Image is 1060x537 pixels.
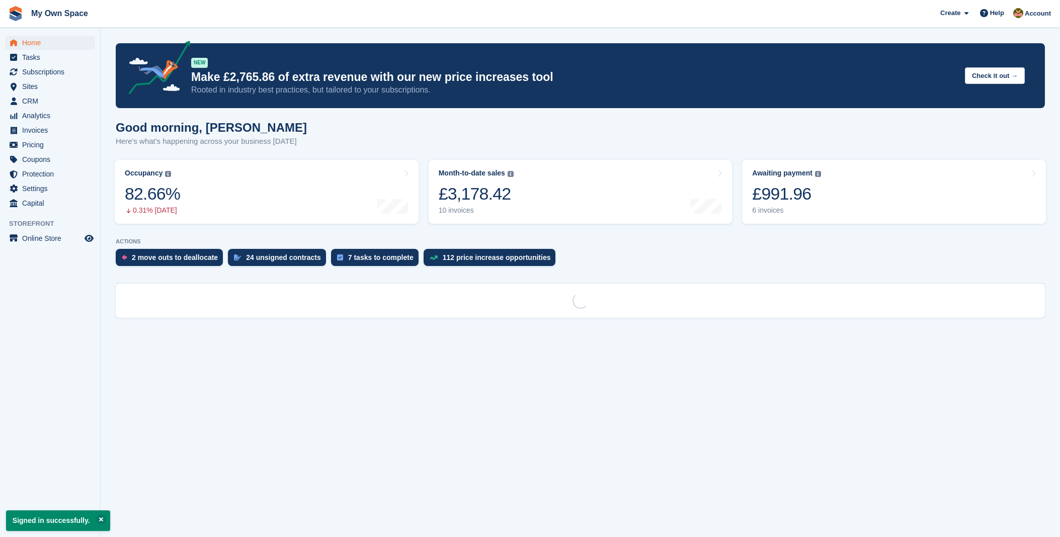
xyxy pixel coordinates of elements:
span: Home [22,36,83,50]
a: 112 price increase opportunities [424,249,561,271]
img: contract_signature_icon-13c848040528278c33f63329250d36e43548de30e8caae1d1a13099fd9432cc5.svg [234,254,241,260]
img: stora-icon-8386f47178a22dfd0bd8f6a31ec36ba5ce8667c1dd55bd0f319d3a0aa187defe.svg [8,6,23,21]
a: menu [5,123,95,137]
p: Rooted in industry best practices, but tailored to your subscriptions. [191,84,957,96]
span: Help [990,8,1004,18]
div: NEW [191,58,208,68]
button: Check it out → [965,67,1025,84]
img: price-adjustments-announcement-icon-8257ccfd72463d97f412b2fc003d46551f7dbcb40ab6d574587a9cd5c0d94... [120,41,191,98]
div: 0.31% [DATE] [125,206,180,215]
span: Create [940,8,960,18]
span: Invoices [22,123,83,137]
span: Online Store [22,231,83,245]
a: Preview store [83,232,95,244]
h1: Good morning, [PERSON_NAME] [116,121,307,134]
a: My Own Space [27,5,92,22]
a: menu [5,138,95,152]
a: menu [5,152,95,166]
a: menu [5,196,95,210]
div: 7 tasks to complete [348,253,414,261]
p: ACTIONS [116,238,1045,245]
div: £991.96 [752,184,821,204]
div: Awaiting payment [752,169,812,177]
span: Tasks [22,50,83,64]
p: Here's what's happening across your business [DATE] [116,136,307,147]
span: Coupons [22,152,83,166]
span: Subscriptions [22,65,83,79]
span: Settings [22,182,83,196]
a: menu [5,94,95,108]
div: Occupancy [125,169,162,177]
a: menu [5,182,95,196]
p: Signed in successfully. [6,510,110,531]
a: 2 move outs to deallocate [116,249,228,271]
span: Pricing [22,138,83,152]
img: icon-info-grey-7440780725fd019a000dd9b08b2336e03edf1995a4989e88bcd33f0948082b44.svg [165,171,171,177]
a: menu [5,50,95,64]
a: menu [5,36,95,50]
a: Occupancy 82.66% 0.31% [DATE] [115,160,419,224]
span: Analytics [22,109,83,123]
span: Storefront [9,219,100,229]
a: menu [5,79,95,94]
div: 6 invoices [752,206,821,215]
p: Make £2,765.86 of extra revenue with our new price increases tool [191,70,957,84]
span: Capital [22,196,83,210]
div: 112 price increase opportunities [443,253,551,261]
span: CRM [22,94,83,108]
a: menu [5,167,95,181]
div: 10 invoices [439,206,514,215]
a: 7 tasks to complete [331,249,424,271]
img: price_increase_opportunities-93ffe204e8149a01c8c9dc8f82e8f89637d9d84a8eef4429ea346261dce0b2c0.svg [430,255,438,260]
a: Month-to-date sales £3,178.42 10 invoices [429,160,732,224]
div: Month-to-date sales [439,169,505,177]
a: menu [5,231,95,245]
img: icon-info-grey-7440780725fd019a000dd9b08b2336e03edf1995a4989e88bcd33f0948082b44.svg [815,171,821,177]
a: menu [5,65,95,79]
span: Sites [22,79,83,94]
img: icon-info-grey-7440780725fd019a000dd9b08b2336e03edf1995a4989e88bcd33f0948082b44.svg [508,171,514,177]
span: Account [1025,9,1051,19]
span: Protection [22,167,83,181]
a: menu [5,109,95,123]
a: Awaiting payment £991.96 6 invoices [742,160,1046,224]
div: 24 unsigned contracts [246,253,321,261]
img: Keely Collin [1013,8,1023,18]
img: move_outs_to_deallocate_icon-f764333ba52eb49d3ac5e1228854f67142a1ed5810a6f6cc68b1a99e826820c5.svg [122,254,127,260]
div: 82.66% [125,184,180,204]
img: task-75834270c22a3079a89374b754ae025e5fb1db73e45f91037f5363f120a921f8.svg [337,254,343,260]
div: 2 move outs to deallocate [132,253,218,261]
a: 24 unsigned contracts [228,249,331,271]
div: £3,178.42 [439,184,514,204]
